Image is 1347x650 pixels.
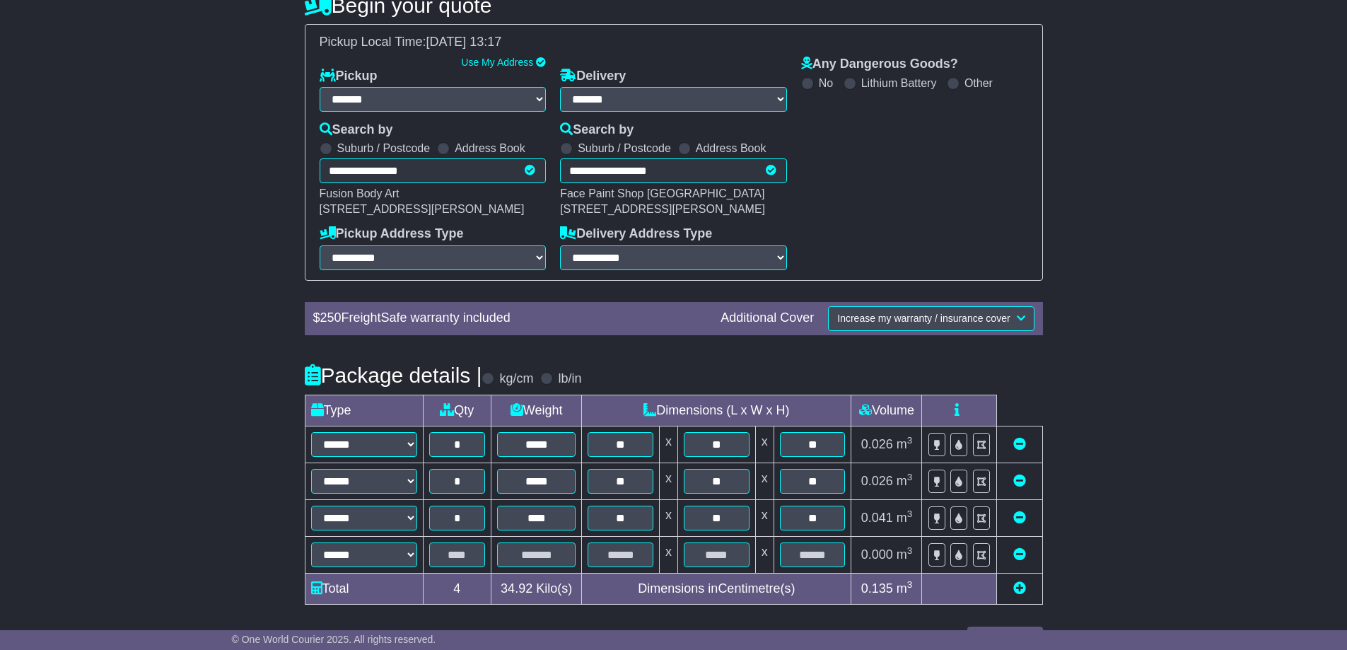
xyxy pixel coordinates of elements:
[582,573,851,604] td: Dimensions in Centimetre(s)
[755,536,774,573] td: x
[907,509,913,519] sup: 3
[801,57,958,72] label: Any Dangerous Goods?
[755,426,774,463] td: x
[560,69,626,84] label: Delivery
[501,581,532,596] span: 34.92
[907,579,913,590] sup: 3
[755,499,774,536] td: x
[320,226,464,242] label: Pickup Address Type
[861,437,893,451] span: 0.026
[1013,547,1026,562] a: Remove this item
[305,395,423,426] td: Type
[660,499,678,536] td: x
[491,395,582,426] td: Weight
[837,313,1010,324] span: Increase my warranty / insurance cover
[560,187,764,199] span: Face Paint Shop [GEOGRAPHIC_DATA]
[660,536,678,573] td: x
[582,395,851,426] td: Dimensions (L x W x H)
[560,122,634,138] label: Search by
[907,545,913,556] sup: 3
[558,371,581,387] label: lb/in
[455,141,525,155] label: Address Book
[907,472,913,482] sup: 3
[851,395,922,426] td: Volume
[320,122,393,138] label: Search by
[232,634,436,645] span: © One World Courier 2025. All rights reserved.
[461,57,533,68] a: Use My Address
[337,141,431,155] label: Suburb / Postcode
[306,311,714,326] div: $ FreightSafe warranty included
[320,203,525,215] span: [STREET_ADDRESS][PERSON_NAME]
[320,187,400,199] span: Fusion Body Art
[499,371,533,387] label: kg/cm
[491,573,582,604] td: Kilo(s)
[660,426,678,463] td: x
[897,547,913,562] span: m
[320,311,342,325] span: 250
[897,581,913,596] span: m
[964,76,993,90] label: Other
[305,573,423,604] td: Total
[423,395,491,426] td: Qty
[907,435,913,446] sup: 3
[819,76,833,90] label: No
[861,474,893,488] span: 0.026
[828,306,1034,331] button: Increase my warranty / insurance cover
[313,35,1035,50] div: Pickup Local Time:
[861,511,893,525] span: 0.041
[305,364,482,387] h4: Package details |
[1013,437,1026,451] a: Remove this item
[1013,581,1026,596] a: Add new item
[1013,511,1026,525] a: Remove this item
[423,573,491,604] td: 4
[578,141,671,155] label: Suburb / Postcode
[1013,474,1026,488] a: Remove this item
[320,69,378,84] label: Pickup
[696,141,766,155] label: Address Book
[560,226,712,242] label: Delivery Address Type
[897,474,913,488] span: m
[660,463,678,499] td: x
[426,35,502,49] span: [DATE] 13:17
[560,203,765,215] span: [STREET_ADDRESS][PERSON_NAME]
[861,581,893,596] span: 0.135
[861,547,893,562] span: 0.000
[713,311,821,326] div: Additional Cover
[897,511,913,525] span: m
[755,463,774,499] td: x
[897,437,913,451] span: m
[861,76,937,90] label: Lithium Battery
